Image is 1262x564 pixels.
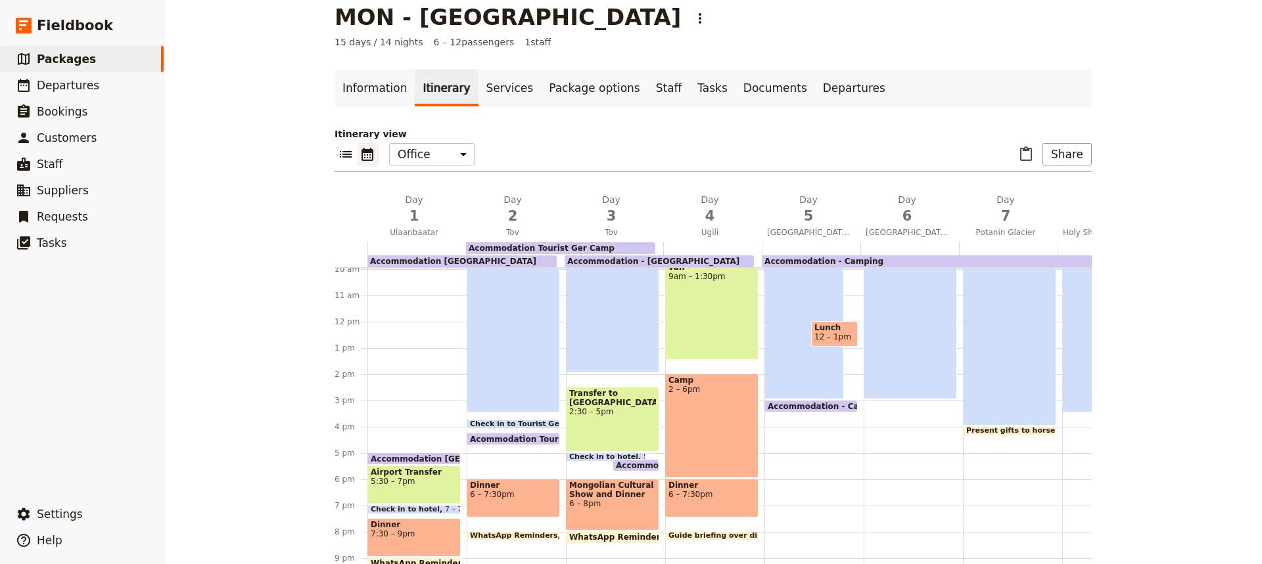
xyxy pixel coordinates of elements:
[689,70,736,106] a: Tasks
[525,35,551,49] span: 1 staff
[668,206,751,226] span: 4
[470,420,594,428] span: Check in to Tourist Ger Camp
[371,454,543,463] span: Accommodation [GEOGRAPHIC_DATA]
[367,505,461,514] div: Check in to hotel7 – 7:15pm
[37,508,83,521] span: Settings
[569,453,643,461] span: Check in to hotel
[335,70,415,106] a: Information
[470,481,557,490] span: Dinner
[566,479,659,531] div: Mongolian Cultural Show and Dinner6 – 8pm
[764,236,844,399] div: Horse ride 25 kms8:45am – 3pm
[668,193,751,226] h2: Day
[570,206,653,226] span: 3
[569,532,670,542] span: WhatsApp Reminders
[335,395,367,406] div: 3 pm
[814,332,851,341] span: 12 – 1pm
[367,193,466,242] button: Day1Ulaanbaatar
[466,242,655,254] div: Acommodation Tourist Ger Camp
[668,272,755,281] span: 9am – 1:30pm
[367,255,557,267] div: Accommodation [GEOGRAPHIC_DATA]
[665,374,759,478] div: Camp2 – 6pm
[335,474,367,485] div: 6 pm
[566,229,659,373] div: Cycle 35 kms8:30am – 2pm
[434,35,515,49] span: 6 – 12 passengers
[467,433,560,445] div: Acommodation Tourist Ger Camp
[566,452,645,462] div: Check in to hotel5 – 5:15pm
[357,143,379,165] button: Calendar view
[569,407,656,416] span: 2:30 – 5pm
[860,227,954,238] span: [GEOGRAPHIC_DATA]
[445,506,486,513] span: 7 – 7:15pm
[469,244,615,253] span: Acommodation Tourist Ger Camp
[815,70,893,106] a: Departures
[367,452,461,465] div: Accommodation [GEOGRAPHIC_DATA]
[767,193,850,226] h2: Day
[668,532,780,540] span: Guide briefing over dinner
[37,158,63,171] span: Staff
[373,206,456,226] span: 1
[37,79,99,92] span: Departures
[371,477,457,486] span: 5:30 – 7pm
[762,227,855,238] span: [GEOGRAPHIC_DATA]
[335,553,367,563] div: 9 pm
[471,206,554,226] span: 2
[466,227,559,238] span: Tov
[668,481,755,490] span: Dinner
[966,427,1078,435] span: Present gifts to horsemen
[335,316,367,327] div: 12 pm
[335,500,367,511] div: 7 pm
[668,376,755,385] span: Camp
[1042,143,1092,165] button: Share
[415,70,478,106] a: Itinerary
[665,531,759,540] div: Guide briefing over dinner
[367,466,461,504] div: Airport Transfer5:30 – 7pm
[37,184,89,197] span: Suppliers
[335,264,367,274] div: 10 am
[668,385,755,394] span: 2 – 6pm
[335,369,367,380] div: 2 pm
[963,236,1056,425] div: Horse ride 30 km8:45am – 4pm
[668,490,755,499] span: 6 – 7:30pm
[335,448,367,458] div: 5 pm
[764,400,858,412] div: Accommodation - Camping
[764,257,883,266] span: Accommodation - Camping
[963,426,1056,435] div: Present gifts to horsemen
[665,242,759,360] div: Transfer by [DEMOGRAPHIC_DATA] van9am – 1:30pm
[335,422,367,432] div: 4 pm
[569,499,656,508] span: 6 – 8pm
[866,193,948,226] h2: Day
[335,127,1092,141] p: Itinerary view
[569,481,656,499] span: Mongolian Cultural Show and Dinner
[37,210,88,223] span: Requests
[643,453,684,461] span: 5 – 5:15pm
[335,527,367,537] div: 8 pm
[367,518,461,557] div: Dinner7:30 – 9pm
[470,435,622,443] span: Acommodation Tourist Ger Camp
[768,402,893,410] span: Accommodation - Camping
[964,193,1047,226] h2: Day
[566,387,659,452] div: Transfer to [GEOGRAPHIC_DATA]2:30 – 5pm
[736,70,815,106] a: Documents
[367,227,461,238] span: Ulaanbaatar
[467,229,560,412] div: Cycle 40kms/ visit [PERSON_NAME] statue8:30am – 3:30pm
[467,420,560,429] div: Check in to Tourist Ger Camp
[566,531,659,544] div: WhatsApp Reminders
[470,490,557,499] span: 6 – 7:30pm
[663,227,757,238] span: Ugili
[37,105,87,118] span: Bookings
[959,227,1052,238] span: Potanin Glacier
[37,236,67,249] span: Tasks
[959,193,1058,242] button: Day7Potanin Glacier
[648,70,690,106] a: Staff
[964,206,1047,226] span: 7
[541,70,647,106] a: Package options
[616,461,794,469] span: Accommodation - [GEOGRAPHIC_DATA]
[569,389,656,407] span: Transfer to [GEOGRAPHIC_DATA]
[467,479,560,517] div: Dinner6 – 7:30pm
[371,467,457,477] span: Airport Transfer
[37,53,96,66] span: Packages
[470,532,563,540] span: WhatsApp Reminders
[373,193,456,226] h2: Day
[1015,143,1037,165] button: Paste itinerary item
[663,193,762,242] button: Day4Ugili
